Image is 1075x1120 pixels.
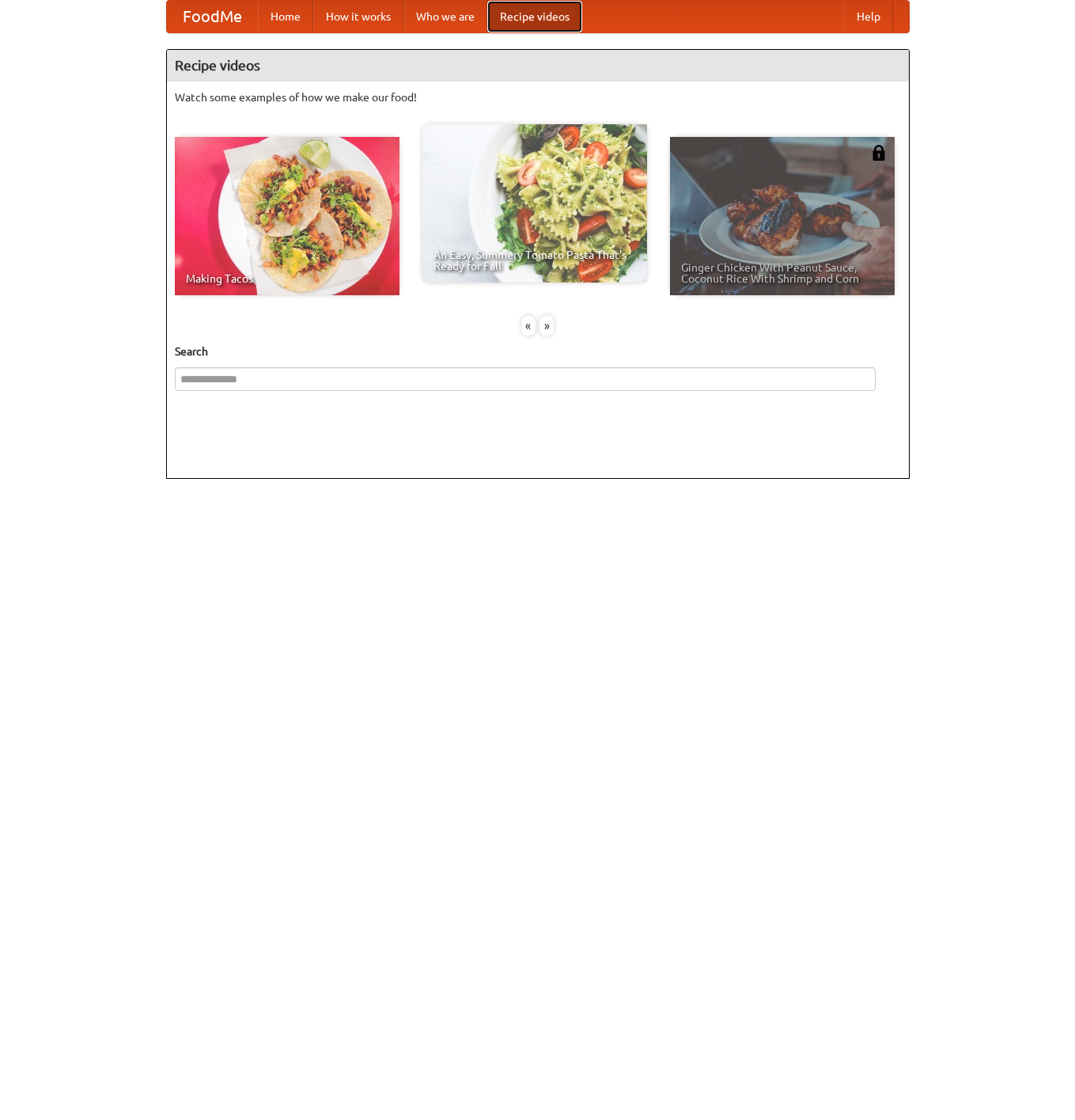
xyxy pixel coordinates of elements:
img: 483408.png [871,145,887,161]
div: » [539,316,554,336]
h5: Search [175,344,901,359]
a: Home [258,1,313,32]
div: « [521,316,536,336]
a: How it works [313,1,403,32]
a: Making Tacos [175,137,399,295]
p: Watch some examples of how we make our food! [175,89,901,105]
span: Making Tacos [186,273,388,284]
a: An Easy, Summery Tomato Pasta That's Ready for Fall [422,124,647,283]
a: Recipe videos [487,1,582,32]
a: Help [844,1,893,32]
a: FoodMe [167,1,258,32]
span: An Easy, Summery Tomato Pasta That's Ready for Fall [433,249,636,271]
h4: Recipe videos [167,50,909,82]
a: Who we are [403,1,487,32]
